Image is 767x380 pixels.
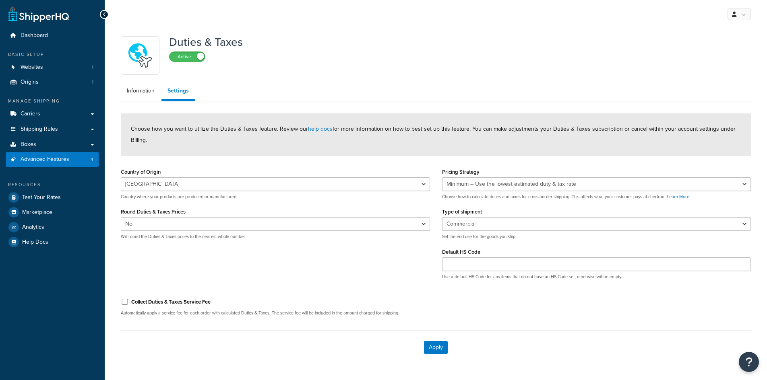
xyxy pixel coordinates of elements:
div: Basic Setup [6,51,99,58]
p: Set the end use for the goods you ship [442,234,751,240]
a: Settings [161,83,195,101]
p: Automatically apply a service fee for each order with calculated Duties & Taxes. The service fee ... [121,310,430,316]
label: Default HS Code [442,249,480,255]
span: Dashboard [21,32,48,39]
span: Websites [21,64,43,71]
span: 1 [92,64,93,71]
a: Marketplace [6,205,99,220]
span: Origins [21,79,39,86]
a: Information [121,83,161,99]
a: Advanced Features4 [6,152,99,167]
p: Choose how to calculate duties and taxes for cross-border shipping. This affects what your custom... [442,194,751,200]
a: Test Your Rates [6,190,99,205]
span: Carriers [21,111,40,117]
li: Advanced Features [6,152,99,167]
li: Websites [6,60,99,75]
span: Help Docs [22,239,48,246]
button: Open Resource Center [739,352,759,372]
span: Choose how you want to utilize the Duties & Taxes feature. Review our for more information on how... [131,125,736,144]
label: Pricing Strategy [442,169,480,175]
span: Shipping Rules [21,126,58,133]
label: Active [170,52,205,62]
span: Analytics [22,224,44,231]
a: Websites1 [6,60,99,75]
p: Will round the Duties & Taxes prices to the nearest whole number [121,234,430,240]
span: Test Your Rates [22,194,61,201]
span: 1 [92,79,93,86]
a: Learn More [667,193,689,200]
a: Analytics [6,220,99,234]
span: Advanced Features [21,156,69,163]
label: Type of shipment [442,209,482,215]
img: icon-duo-feat-landed-cost-7136b061.png [126,41,154,70]
a: Origins1 [6,75,99,90]
span: Marketplace [22,209,52,216]
h1: Duties & Taxes [169,36,243,48]
p: Country where your products are produced or manufactured [121,194,430,200]
a: Carriers [6,107,99,121]
label: Collect Duties & Taxes Service Fee [131,298,211,306]
li: Origins [6,75,99,90]
span: 4 [91,156,93,163]
label: Round Duties & Taxes Prices [121,209,186,215]
label: Country of Origin [121,169,161,175]
div: Resources [6,181,99,188]
a: Boxes [6,137,99,152]
a: Help Docs [6,235,99,249]
button: Apply [424,341,448,354]
span: Boxes [21,141,36,148]
a: Shipping Rules [6,122,99,137]
a: help docs [308,125,333,133]
div: Manage Shipping [6,98,99,105]
p: Use a default HS Code for any items that do not have an HS Code set, otherwise will be empty. [442,274,751,280]
a: Dashboard [6,28,99,43]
